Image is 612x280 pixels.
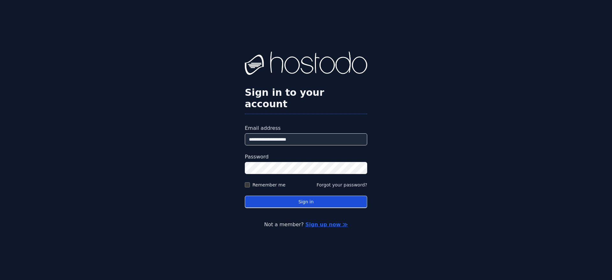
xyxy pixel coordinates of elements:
[245,87,367,110] h2: Sign in to your account
[245,196,367,208] button: Sign in
[252,182,286,188] label: Remember me
[245,153,367,161] label: Password
[317,182,367,188] button: Forgot your password?
[245,124,367,132] label: Email address
[31,221,581,228] p: Not a member?
[245,52,367,77] img: Hostodo
[305,221,348,227] a: Sign up now ≫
